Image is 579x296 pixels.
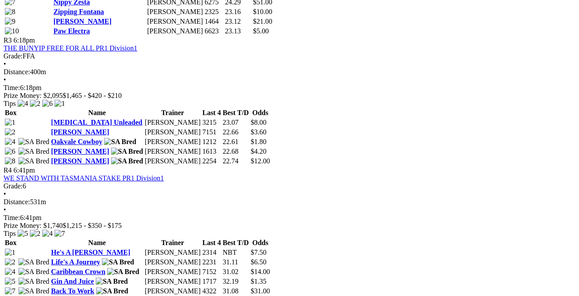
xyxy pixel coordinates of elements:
[222,157,249,166] td: 22.74
[102,258,134,266] img: SA Bred
[4,92,575,100] div: Prize Money: $2,095
[202,277,221,286] td: 1717
[50,238,144,247] th: Name
[5,119,15,126] img: 1
[251,268,270,275] span: $14.00
[54,27,90,35] a: Paw Electra
[42,230,53,238] img: 4
[4,76,6,83] span: •
[4,190,6,198] span: •
[202,118,221,127] td: 3215
[4,214,20,221] span: Time:
[144,137,201,146] td: [PERSON_NAME]
[51,278,94,285] a: Gin And Juice
[144,238,201,247] th: Trainer
[4,100,16,107] span: Tips
[251,157,270,165] span: $12.00
[253,8,272,15] span: $10.00
[54,230,65,238] img: 7
[222,287,249,296] td: 31.08
[222,267,249,276] td: 31.02
[5,8,15,16] img: 8
[4,36,12,44] span: R3
[54,18,111,25] a: [PERSON_NAME]
[51,157,109,165] a: [PERSON_NAME]
[147,17,203,26] td: [PERSON_NAME]
[96,278,128,285] img: SA Bred
[202,147,221,156] td: 1613
[96,287,128,295] img: SA Bred
[4,198,30,206] span: Distance:
[5,239,17,246] span: Box
[222,147,249,156] td: 22.68
[202,238,221,247] th: Last 4
[5,157,15,165] img: 8
[18,258,50,266] img: SA Bred
[18,138,50,146] img: SA Bred
[5,27,19,35] img: 10
[42,100,53,108] img: 6
[204,27,223,36] td: 6623
[144,128,201,137] td: [PERSON_NAME]
[5,128,15,136] img: 2
[5,249,15,256] img: 1
[5,258,15,266] img: 2
[251,278,266,285] span: $1.35
[144,287,201,296] td: [PERSON_NAME]
[144,267,201,276] td: [PERSON_NAME]
[18,148,50,155] img: SA Bred
[144,147,201,156] td: [PERSON_NAME]
[30,100,40,108] img: 2
[5,109,17,116] span: Box
[4,182,23,190] span: Grade:
[111,148,143,155] img: SA Bred
[144,248,201,257] td: [PERSON_NAME]
[51,258,100,266] a: Life's A Journey
[107,268,139,276] img: SA Bred
[144,118,201,127] td: [PERSON_NAME]
[4,52,575,60] div: FFA
[202,267,221,276] td: 7152
[4,174,164,182] a: WE STAND WITH TASMANIA STAKE PR1 Division1
[51,148,109,155] a: [PERSON_NAME]
[251,138,266,145] span: $1.80
[251,287,270,295] span: $31.00
[225,7,252,16] td: 23.16
[144,108,201,117] th: Trainer
[251,258,266,266] span: $6.50
[253,18,272,25] span: $21.00
[104,138,136,146] img: SA Bred
[4,52,23,60] span: Grade:
[111,157,143,165] img: SA Bred
[147,7,203,16] td: [PERSON_NAME]
[63,222,122,229] span: $1,215 - $350 - $175
[50,108,144,117] th: Name
[18,230,28,238] img: 5
[222,238,249,247] th: Best T/D
[222,108,249,117] th: Best T/D
[4,230,16,237] span: Tips
[18,268,50,276] img: SA Bred
[222,258,249,267] td: 31.11
[251,148,266,155] span: $4.20
[18,100,28,108] img: 4
[30,230,40,238] img: 2
[251,128,266,136] span: $3.60
[222,248,249,257] td: NBT
[202,128,221,137] td: 7151
[202,248,221,257] td: 2314
[4,222,575,230] div: Prize Money: $1,740
[4,68,30,76] span: Distance:
[4,44,137,52] a: THE BUNYIP FREE FOR ALL PR1 Division1
[225,27,252,36] td: 23.13
[250,238,270,247] th: Odds
[202,137,221,146] td: 1212
[63,92,122,99] span: $1,465 - $420 - $210
[4,214,575,222] div: 6:41pm
[14,36,35,44] span: 6:18pm
[225,17,252,26] td: 23.12
[144,277,201,286] td: [PERSON_NAME]
[51,287,94,295] a: Back To Work
[4,84,20,91] span: Time:
[222,277,249,286] td: 32.19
